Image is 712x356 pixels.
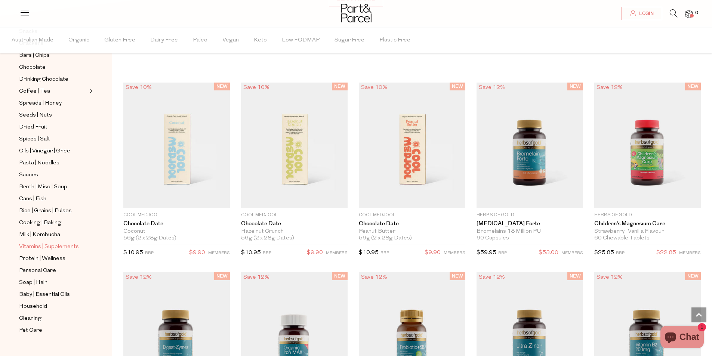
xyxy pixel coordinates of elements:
span: Keto [254,27,267,53]
span: Cleaning [19,314,41,323]
small: MEMBERS [326,251,348,255]
span: 0 [693,10,700,16]
span: Seeds | Nuts [19,111,52,120]
span: Organic [68,27,89,53]
a: Milk | Kombucha [19,230,87,239]
span: Spreads | Honey [19,99,62,108]
inbox-online-store-chat: Shopify online store chat [658,326,706,350]
span: Household [19,302,47,311]
div: Coconut [123,228,230,235]
span: $9.90 [189,248,205,258]
span: Pasta | Noodles [19,159,59,168]
span: Paleo [193,27,207,53]
a: Vitamins | Supplements [19,242,87,251]
span: Personal Care [19,266,56,275]
span: $10.95 [241,250,261,256]
div: Save 10% [359,83,389,93]
span: Dried Fruit [19,123,47,132]
a: Bars | Chips [19,51,87,60]
img: Part&Parcel [341,4,372,22]
a: Chocolate Date [241,220,348,227]
span: NEW [332,272,348,280]
p: Herbs of Gold [594,212,701,219]
small: RRP [145,251,154,255]
span: 56g (2 x 28g Dates) [359,235,412,242]
span: $10.95 [123,250,143,256]
span: Bars | Chips [19,51,50,60]
a: Chocolate Date [359,220,465,227]
a: Seeds | Nuts [19,111,87,120]
span: $53.00 [539,248,558,258]
a: Broth | Miso | Soup [19,182,87,192]
div: Bromelains 18 Million PU [477,228,583,235]
span: Baby | Essential Oils [19,290,70,299]
a: Rice | Grains | Pulses [19,206,87,216]
a: Drinking Chocolate [19,75,87,84]
span: Coffee | Tea [19,87,50,96]
span: $9.90 [425,248,441,258]
span: Vegan [222,27,239,53]
small: RRP [263,251,271,255]
span: NEW [332,83,348,90]
a: Login [622,7,662,20]
a: Baby | Essential Oils [19,290,87,299]
span: 56g (2 x 28g Dates) [241,235,294,242]
span: NEW [450,272,465,280]
span: $10.95 [359,250,379,256]
small: RRP [616,251,625,255]
span: Gluten Free [104,27,135,53]
img: Bromelain Forte [477,83,583,208]
a: Oils | Vinegar | Ghee [19,146,87,156]
a: Chocolate Date [123,220,230,227]
span: Login [637,10,654,17]
span: Milk | Kombucha [19,230,60,239]
a: Soap | Hair [19,278,87,287]
small: MEMBERS [679,251,701,255]
a: Spices | Salt [19,134,87,144]
span: Cans | Fish [19,195,46,204]
span: Dairy Free [150,27,178,53]
span: NEW [685,272,701,280]
p: Cool Medjool [241,212,348,219]
span: 60 Chewable Tablets [594,235,650,242]
div: Save 12% [477,272,507,282]
div: Save 12% [123,272,154,282]
button: Expand/Collapse Coffee | Tea [87,87,93,96]
span: Soap | Hair [19,278,47,287]
span: Oils | Vinegar | Ghee [19,147,70,156]
span: NEW [567,83,583,90]
span: Cooking | Baking [19,219,61,227]
div: Save 12% [241,272,272,282]
a: Cooking | Baking [19,218,87,227]
span: Vitamins | Supplements [19,242,79,251]
span: $22.85 [656,248,676,258]
span: Chocolate [19,63,46,72]
span: Sugar Free [335,27,364,53]
span: NEW [214,83,230,90]
span: Pet Care [19,326,42,335]
img: Children's Magnesium Care [594,83,701,208]
span: Australian Made [12,27,53,53]
a: Pasta | Noodles [19,158,87,168]
span: 60 Capsules [477,235,509,242]
span: NEW [214,272,230,280]
a: Children's Magnesium Care [594,220,701,227]
span: Low FODMAP [282,27,320,53]
small: MEMBERS [208,251,230,255]
span: NEW [450,83,465,90]
span: Sauces [19,171,38,180]
span: NEW [567,272,583,280]
span: 56g (2 x 28g Dates) [123,235,176,242]
span: $9.90 [307,248,323,258]
div: Save 12% [594,272,625,282]
img: Chocolate Date [241,83,348,208]
a: Pet Care [19,326,87,335]
a: Spreads | Honey [19,99,87,108]
span: Drinking Chocolate [19,75,68,84]
a: Household [19,302,87,311]
span: NEW [685,83,701,90]
small: MEMBERS [561,251,583,255]
a: Coffee | Tea [19,87,87,96]
p: Cool Medjool [359,212,465,219]
img: Chocolate Date [359,83,465,208]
